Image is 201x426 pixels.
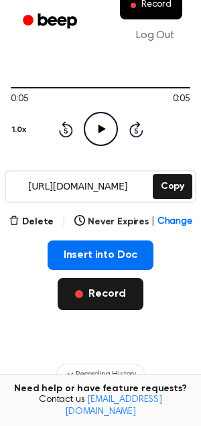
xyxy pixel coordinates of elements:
button: Delete [9,215,54,229]
button: Record [58,278,143,310]
button: Insert into Doc [48,240,154,270]
button: Never Expires|Change [74,215,192,229]
a: Log Out [123,19,188,52]
button: Recording History [56,364,145,385]
button: Copy [153,174,192,199]
span: | [62,214,66,230]
a: [EMAIL_ADDRESS][DOMAIN_NAME] [65,395,162,417]
span: | [151,215,155,229]
a: Beep [13,9,89,35]
span: Change [157,215,192,229]
span: 0:05 [173,92,190,106]
span: Contact us [8,395,193,418]
span: 0:05 [11,92,28,106]
button: 1.0x [11,119,31,141]
span: Recording History [76,368,136,380]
